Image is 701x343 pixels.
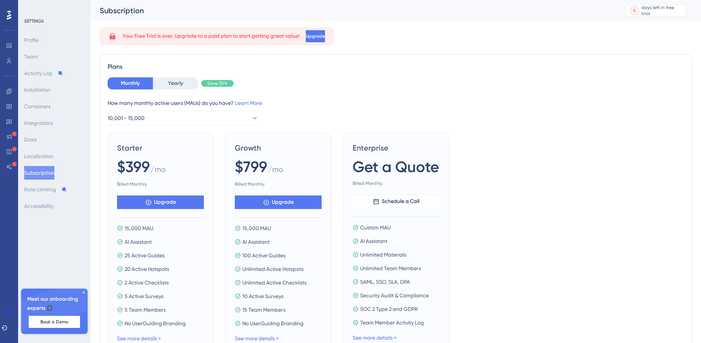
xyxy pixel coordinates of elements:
[117,195,204,209] button: Upgrade
[235,100,262,106] a: Learn More
[360,277,410,286] span: SAML, SSO, SLA, DPA
[360,318,424,327] span: Team Member Activity Log
[353,143,439,153] span: Enterprise
[360,264,421,273] span: Unlimited Team Members
[207,80,228,86] span: Save 30%
[24,166,54,180] button: Subscription
[117,156,150,177] span: $399
[108,98,684,108] div: How many monthly active users (MAUs) do you have?
[125,278,169,287] span: 2 Active Checklists
[125,292,163,301] span: 5 Active Surveys
[100,5,607,16] div: Subscription
[24,100,51,113] button: Containers
[268,164,283,178] span: / mo
[235,195,322,209] button: Upgrade
[360,305,418,314] span: SOC 2 Type 2 and GDPR
[125,237,152,246] span: AI Assistant
[235,156,267,177] span: $799
[353,156,439,177] span: Get a Quote
[633,8,636,14] div: 0
[242,251,285,260] span: 100 Active Guides
[108,77,153,89] button: Monthly
[24,83,51,97] button: Installation
[24,183,67,196] button: Rate Limiting
[353,180,439,186] span: Billed Monthly
[641,5,683,17] div: days left in free trial
[154,198,176,207] span: Upgrade
[125,251,165,260] span: 25 Active Guides
[242,305,285,314] span: 15 Team Members
[108,62,684,71] div: Plans
[306,33,325,39] span: Upgrade
[24,66,63,80] button: Activity Log
[153,77,198,89] button: Yearly
[24,133,37,146] button: Data
[122,32,300,41] span: Your Free Trial is over. Upgrade to a paid plan to start getting great value!
[117,143,204,153] span: Starter
[360,291,429,300] span: Security Audit & Compliance
[125,319,186,328] span: No UserGuiding Branding
[306,30,325,42] button: Upgrade
[669,313,692,336] iframe: UserGuiding AI Assistant Launcher
[242,278,307,287] span: Unlimited Active Checklists
[24,149,54,163] button: Localization
[242,237,270,246] span: AI Assistant
[235,143,322,153] span: Growth
[27,295,82,313] span: Meet our onboarding experts 🎧
[242,224,271,233] span: 15,000 MAU
[272,198,294,207] span: Upgrade
[117,335,161,341] a: See more details >
[242,319,304,328] span: No UserGuiding Branding
[235,181,322,187] span: Billed Monthly
[24,50,38,63] button: Team
[242,292,283,301] span: 10 Active Surveys
[353,335,396,341] a: See more details >
[125,224,153,233] span: 15,000 MAU
[117,181,204,187] span: Billed Monthly
[24,116,53,130] button: Integrations
[382,197,419,206] span: Schedule a Call
[29,316,80,328] button: Book a Demo
[108,114,145,123] span: 10,001 - 15,000
[24,199,54,213] button: Accessibility
[360,223,391,232] span: Custom MAU
[235,335,279,341] a: See more details >
[360,250,406,259] span: Unlimited Materials
[125,305,166,314] span: 5 Team Members
[24,18,85,24] div: SETTINGS
[108,111,259,126] button: 10,001 - 15,000
[24,33,39,47] button: Profile
[360,237,387,246] span: AI Assistant
[40,319,68,325] span: Book a Demo
[151,164,166,178] span: / mo
[125,265,169,274] span: 20 Active Hotspots
[353,195,439,208] button: Schedule a Call
[242,265,304,274] span: Unlimited Active Hotspots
